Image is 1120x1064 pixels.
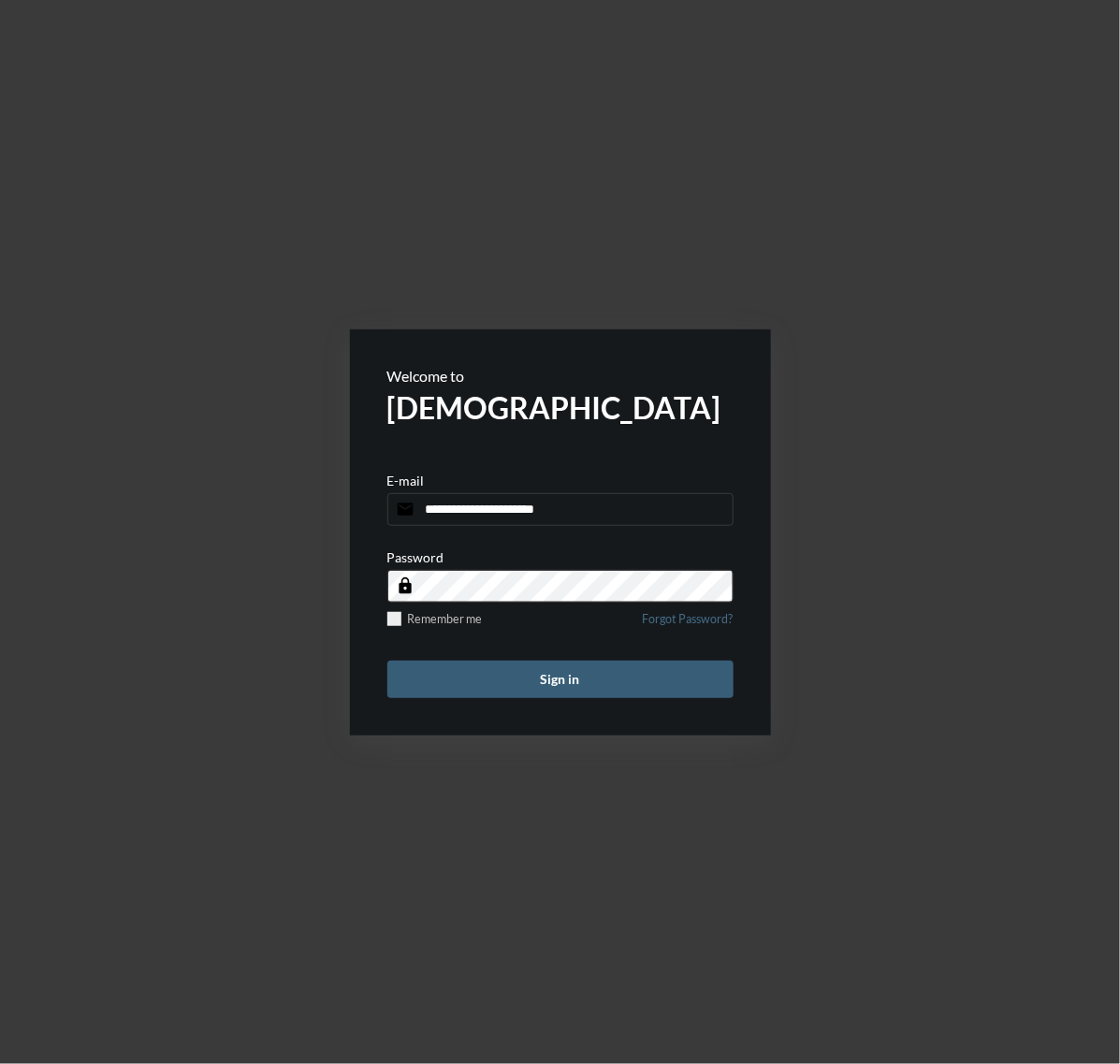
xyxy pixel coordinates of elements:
label: Remember me [387,612,483,626]
h2: [DEMOGRAPHIC_DATA] [387,389,734,426]
p: Password [387,549,444,565]
p: Welcome to [387,367,734,385]
a: Forgot Password? [643,612,734,637]
p: E-mail [387,473,425,488]
button: Sign in [387,661,734,698]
